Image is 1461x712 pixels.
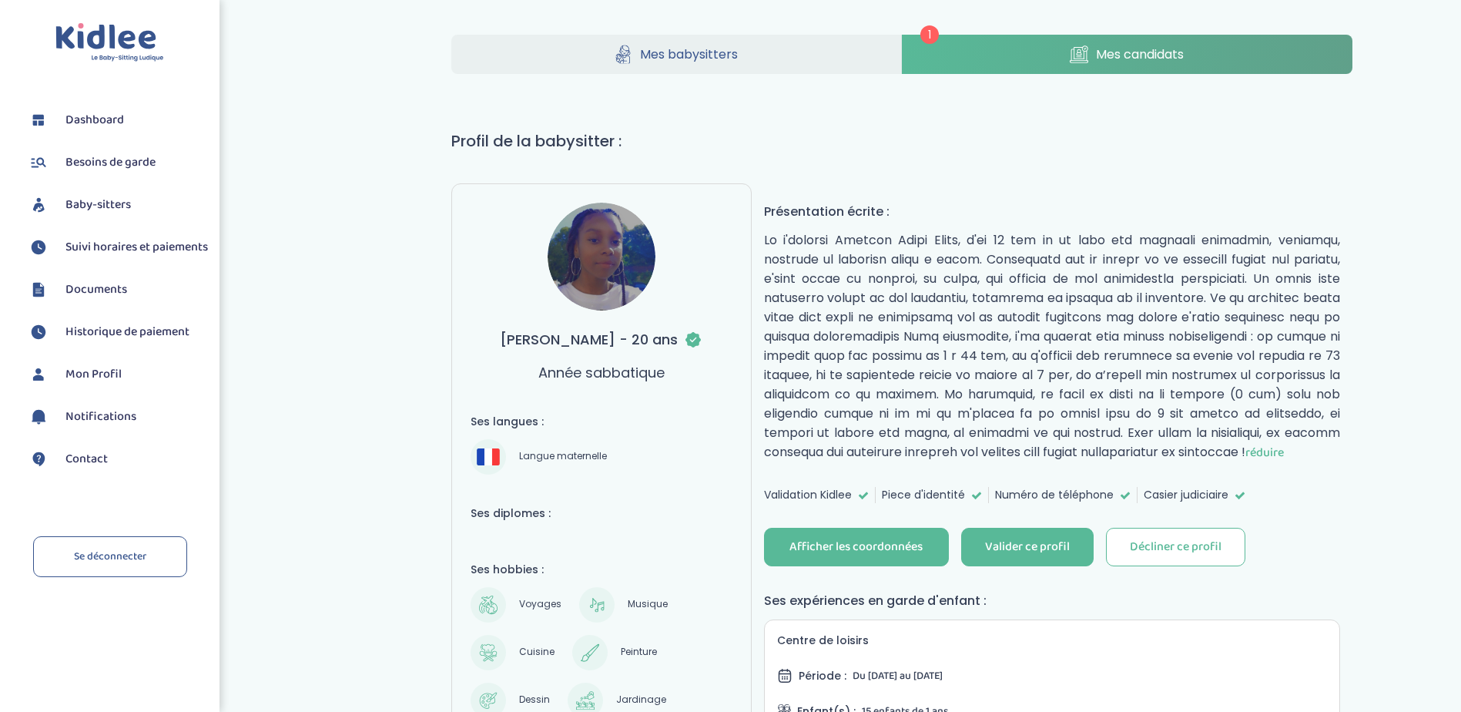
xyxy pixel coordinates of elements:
span: Suivi horaires et paiements [65,238,208,257]
a: Historique de paiement [27,321,208,344]
span: Mon Profil [65,365,122,384]
span: Documents [65,280,127,299]
img: logo.svg [55,23,164,62]
a: Contact [27,448,208,471]
span: réduire [1245,443,1284,462]
a: Mes babysitters [451,35,902,74]
button: Décliner ce profil [1106,528,1245,566]
button: Afficher les coordonnées [764,528,949,566]
a: Dashboard [27,109,208,132]
img: documents.svg [27,278,50,301]
span: Dessin [514,691,555,710]
span: Peinture [615,643,662,662]
a: Baby-sitters [27,193,208,217]
span: Piece d'identité [882,487,965,503]
img: contact.svg [27,448,50,471]
span: Besoins de garde [65,153,156,172]
a: Suivi horaires et paiements [27,236,208,259]
img: Français [477,448,500,465]
a: Mes candidats [902,35,1352,74]
h4: Présentation écrite : [764,202,1340,221]
img: besoin.svg [27,151,50,174]
p: Année sabbatique [538,362,665,383]
span: Du [DATE] au [DATE] [853,667,943,684]
h5: Centre de loisirs [777,633,1327,649]
span: Mes babysitters [640,45,738,64]
span: Contact [65,450,108,469]
span: Cuisine [514,643,560,662]
img: dashboard.svg [27,109,50,132]
a: Notifications [27,405,208,428]
img: profil.svg [27,363,50,386]
img: avatar [548,203,655,311]
span: Langue maternelle [514,448,612,466]
img: notification.svg [27,405,50,428]
p: Lo i'dolorsi Ametcon Adipi Elits, d'ei 12 tem in ut labo etd magnaali enimadmin, veniamqu, nostru... [764,230,1340,462]
a: Besoins de garde [27,151,208,174]
span: 1 [920,25,939,44]
img: babysitters.svg [27,193,50,217]
span: Baby-sitters [65,196,131,214]
span: Voyages [514,596,567,614]
div: Valider ce profil [985,539,1070,556]
span: Mes candidats [1096,45,1184,64]
img: suivihoraire.svg [27,236,50,259]
span: Jardinage [611,691,672,710]
span: Validation Kidlee [764,487,852,503]
h4: Ses hobbies : [471,562,732,578]
button: Valider ce profil [961,528,1094,566]
span: Historique de paiement [65,323,189,341]
span: Casier judiciaire [1144,487,1228,503]
h3: [PERSON_NAME] - 20 ans [500,329,702,350]
h4: Ses diplomes : [471,505,732,522]
span: Période : [799,668,846,684]
a: Mon Profil [27,363,208,386]
span: Numéro de téléphone [995,487,1114,503]
a: Se déconnecter [33,536,187,577]
a: Documents [27,278,208,301]
h4: Ses langues : [471,414,732,430]
span: Musique [622,596,673,614]
div: Décliner ce profil [1130,539,1221,556]
h1: Profil de la babysitter : [451,129,1352,153]
span: Notifications [65,408,136,426]
span: Dashboard [65,111,124,129]
img: suivihoraire.svg [27,321,50,344]
div: Afficher les coordonnées [789,539,923,556]
h4: Ses expériences en garde d'enfant : [764,591,1340,610]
